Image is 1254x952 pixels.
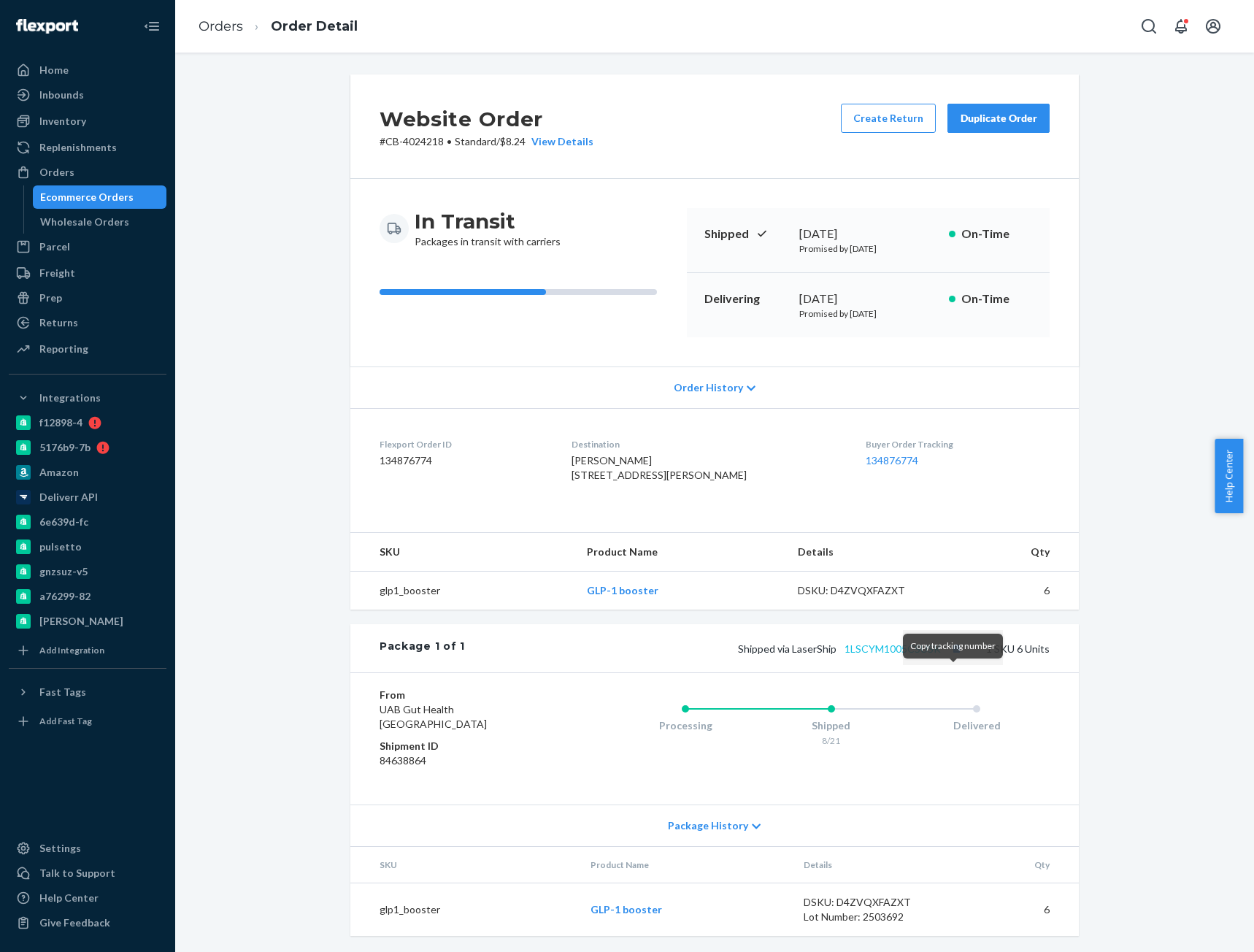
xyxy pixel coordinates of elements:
[961,291,1032,307] p: On-Time
[39,866,115,880] div: Talk to Support
[137,12,166,41] button: Close Navigation
[39,644,104,656] div: Add Integration
[9,436,166,459] a: 5176b9-7b
[704,226,788,242] p: Shipped
[904,718,1050,733] div: Delivered
[1199,12,1228,41] button: Open account menu
[39,266,75,280] div: Freight
[350,533,575,572] th: SKU
[9,911,166,934] button: Give Feedback
[9,411,166,434] a: f12898-4
[380,703,487,730] span: UAB Gut Health [GEOGRAPHIC_DATA]
[39,63,69,77] div: Home
[947,104,1050,133] button: Duplicate Order
[33,185,167,209] a: Ecommerce Orders
[9,510,166,534] a: 6e639d-fc
[786,533,947,572] th: Details
[39,239,70,254] div: Parcel
[39,465,79,480] div: Amazon
[758,718,904,733] div: Shipped
[841,104,936,133] button: Create Return
[946,533,1079,572] th: Qty
[953,847,1079,883] th: Qty
[39,140,117,155] div: Replenishments
[799,291,937,307] div: [DATE]
[39,342,88,356] div: Reporting
[39,315,78,330] div: Returns
[9,535,166,558] a: pulsetto
[946,572,1079,610] td: 6
[9,585,166,608] a: a76299-82
[1215,439,1243,513] span: Help Center
[39,415,82,430] div: f12898-4
[9,710,166,733] a: Add Fast Tag
[9,261,166,285] a: Freight
[39,88,84,102] div: Inbounds
[9,136,166,159] a: Replenishments
[199,18,243,34] a: Orders
[1134,12,1163,41] button: Open Search Box
[380,739,554,753] dt: Shipment ID
[9,886,166,910] a: Help Center
[39,685,86,699] div: Fast Tags
[380,134,593,149] p: # CB-4024218 / $8.24
[39,891,99,905] div: Help Center
[9,610,166,633] a: [PERSON_NAME]
[9,58,166,82] a: Home
[380,438,548,450] dt: Flexport Order ID
[39,715,92,727] div: Add Fast Tag
[39,841,81,856] div: Settings
[380,688,554,702] dt: From
[39,589,91,604] div: a76299-82
[526,134,593,149] button: View Details
[39,490,98,504] div: Deliverr API
[799,242,937,255] p: Promised by [DATE]
[612,718,758,733] div: Processing
[16,19,78,34] img: Flexport logo
[9,161,166,184] a: Orders
[39,440,91,455] div: 5176b9-7b
[758,734,904,747] div: 8/21
[39,915,110,930] div: Give Feedback
[804,910,941,924] div: Lot Number: 2503692
[591,903,662,915] a: GLP-1 booster
[39,114,86,128] div: Inventory
[9,861,166,885] a: Talk to Support
[271,18,358,34] a: Order Detail
[953,883,1079,937] td: 6
[704,291,788,307] p: Delivering
[798,583,935,598] div: DSKU: D4ZVQXFAZXT
[792,847,953,883] th: Details
[40,190,134,204] div: Ecommerce Orders
[39,515,88,529] div: 6e639d-fc
[39,165,74,180] div: Orders
[572,454,747,481] span: [PERSON_NAME] [STREET_ADDRESS][PERSON_NAME]
[799,307,937,320] p: Promised by [DATE]
[799,226,937,242] div: [DATE]
[187,5,369,48] ol: breadcrumbs
[39,614,123,629] div: [PERSON_NAME]
[961,226,1032,242] p: On-Time
[415,208,561,249] div: Packages in transit with carriers
[39,391,101,405] div: Integrations
[579,847,792,883] th: Product Name
[845,642,941,655] a: 1LSCYM1005CSUSK
[9,83,166,107] a: Inbounds
[380,104,593,134] h2: Website Order
[415,208,561,234] h3: In Transit
[866,438,1050,450] dt: Buyer Order Tracking
[9,639,166,662] a: Add Integration
[39,291,62,305] div: Prep
[9,286,166,310] a: Prep
[575,533,785,572] th: Product Name
[668,818,748,833] span: Package History
[455,135,496,147] span: Standard
[9,461,166,484] a: Amazon
[572,438,843,450] dt: Destination
[804,895,941,910] div: DSKU: D4ZVQXFAZXT
[9,680,166,704] button: Fast Tags
[33,210,167,234] a: Wholesale Orders
[380,453,548,468] dd: 134876774
[9,110,166,133] a: Inventory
